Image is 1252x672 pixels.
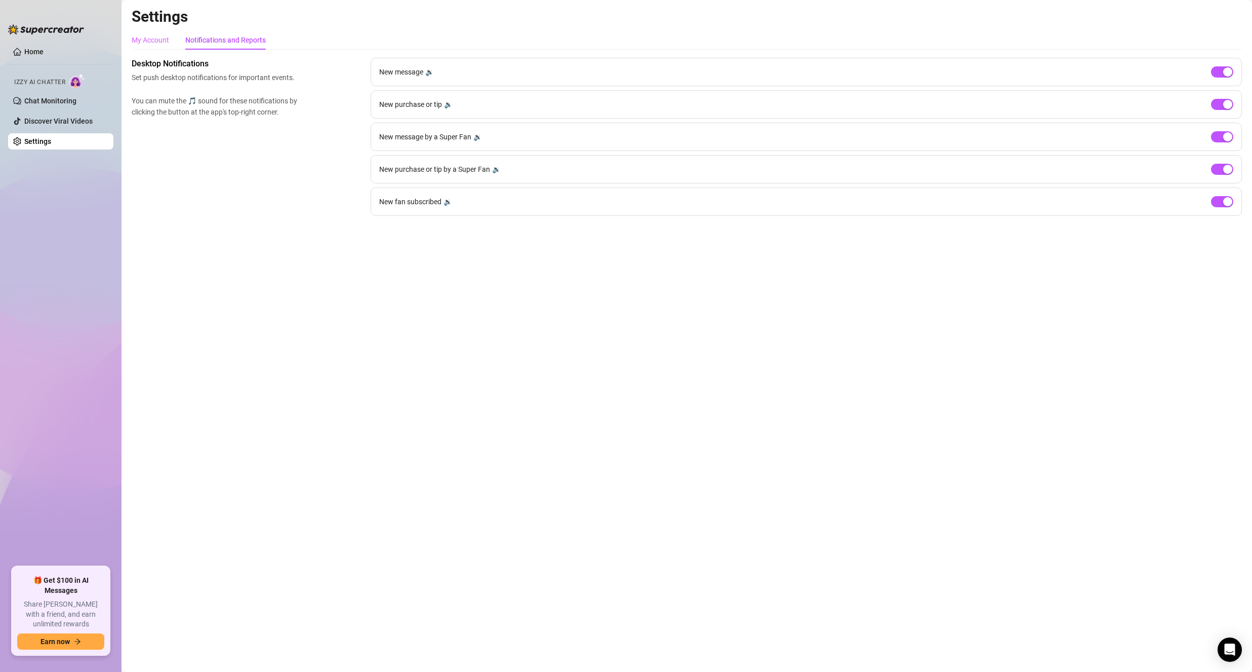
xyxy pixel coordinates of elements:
[132,95,302,118] span: You can mute the 🎵 sound for these notifications by clicking the button at the app's top-right co...
[379,131,471,142] span: New message by a Super Fan
[132,34,169,46] div: My Account
[17,633,104,650] button: Earn nowarrow-right
[492,164,501,175] div: 🔉
[24,97,76,105] a: Chat Monitoring
[24,137,51,145] a: Settings
[425,66,434,78] div: 🔉
[17,600,104,629] span: Share [PERSON_NAME] with a friend, and earn unlimited rewards
[24,117,93,125] a: Discover Viral Videos
[69,73,85,88] img: AI Chatter
[8,24,84,34] img: logo-BBDzfeDw.svg
[443,196,452,207] div: 🔉
[1218,638,1242,662] div: Open Intercom Messenger
[185,34,266,46] div: Notifications and Reports
[379,196,441,207] span: New fan subscribed
[74,638,81,645] span: arrow-right
[444,99,453,110] div: 🔉
[132,58,302,70] span: Desktop Notifications
[132,7,1242,26] h2: Settings
[379,66,423,78] span: New message
[41,638,70,646] span: Earn now
[17,576,104,595] span: 🎁 Get $100 in AI Messages
[24,48,44,56] a: Home
[132,72,302,83] span: Set push desktop notifications for important events.
[473,131,482,142] div: 🔉
[14,78,65,87] span: Izzy AI Chatter
[379,164,490,175] span: New purchase or tip by a Super Fan
[379,99,442,110] span: New purchase or tip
